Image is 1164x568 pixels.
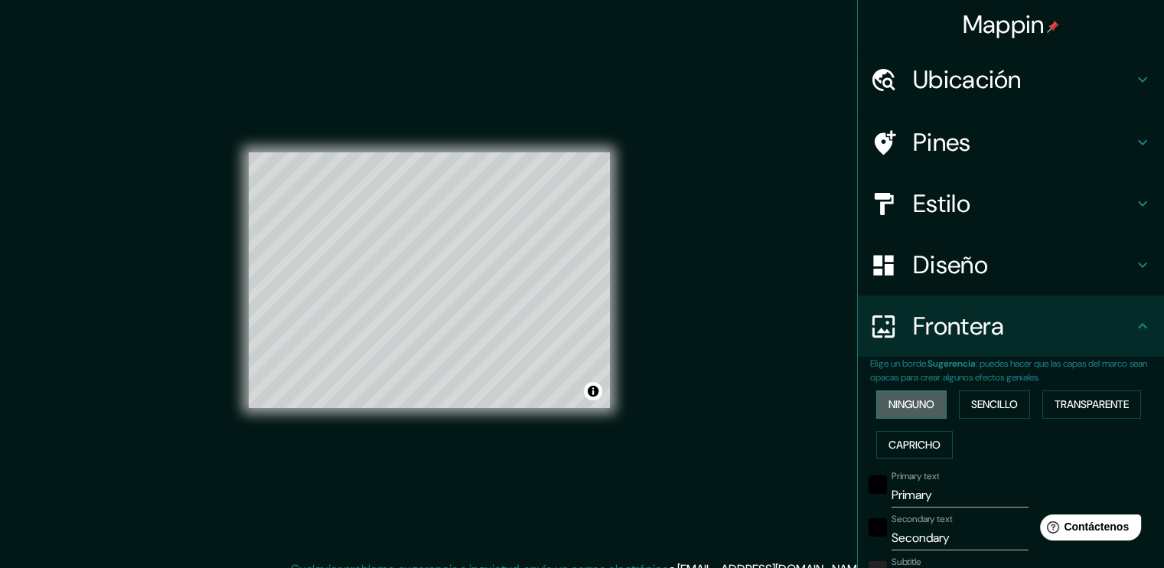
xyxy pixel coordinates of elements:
[913,311,1133,341] h4: Frontera
[876,390,947,419] button: Ninguno
[892,470,939,483] label: Primary text
[869,518,887,537] button: black
[858,173,1164,234] div: Estilo
[858,295,1164,357] div: Frontera
[870,357,1164,384] p: Elige un borde. : puedes hacer que las capas del marco sean opacas para crear algunos efectos gen...
[888,436,941,455] font: Capricho
[913,127,1133,158] h4: Pines
[959,390,1030,419] button: Sencillo
[892,513,953,526] label: Secondary text
[869,475,887,494] button: black
[913,250,1133,280] h4: Diseño
[584,382,602,400] button: Alternar atribución
[928,357,976,370] b: Sugerencia
[1047,21,1059,33] img: pin-icon.png
[963,8,1045,41] font: Mappin
[876,431,953,459] button: Capricho
[1028,508,1147,551] iframe: Help widget launcher
[1055,395,1129,414] font: Transparente
[888,395,934,414] font: Ninguno
[971,395,1018,414] font: Sencillo
[858,49,1164,110] div: Ubicación
[913,188,1133,219] h4: Estilo
[913,64,1133,95] h4: Ubicación
[1042,390,1141,419] button: Transparente
[858,234,1164,295] div: Diseño
[858,112,1164,173] div: Pines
